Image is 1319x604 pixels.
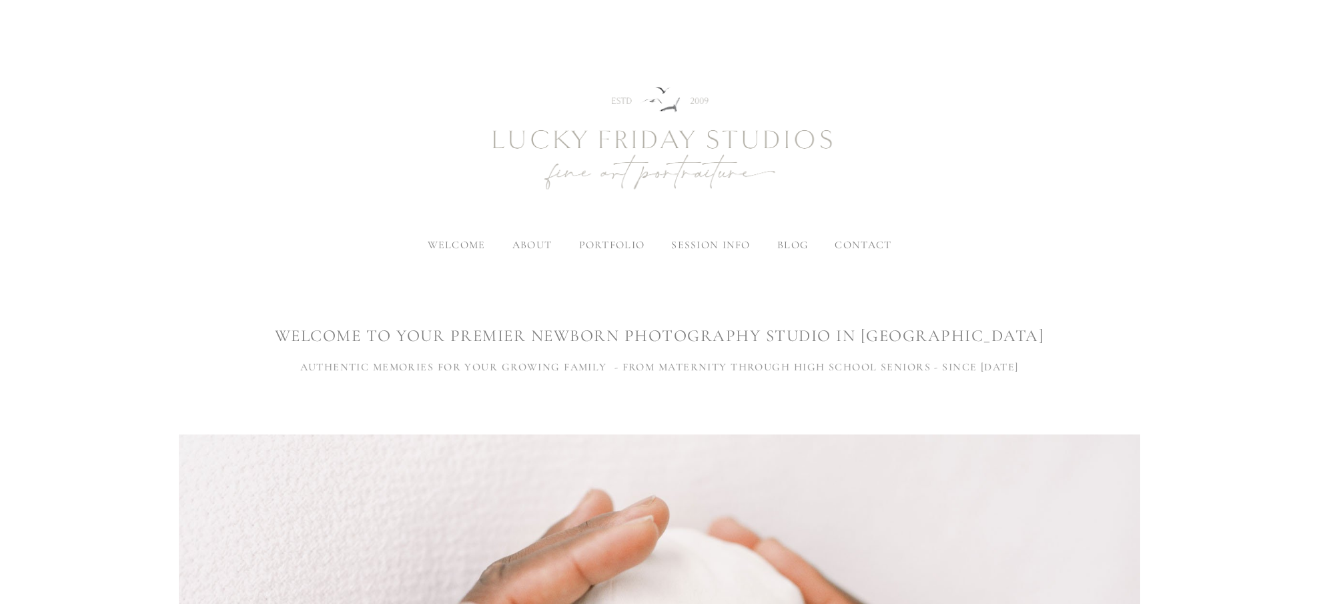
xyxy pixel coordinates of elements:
[420,39,900,240] img: Newborn Photography Denver | Lucky Friday Studios
[835,238,891,252] a: contact
[579,238,645,252] label: portfolio
[671,238,750,252] label: session info
[777,238,808,252] a: blog
[179,359,1140,375] h3: AUTHENTIC MEMORIES FOR YOUR GROWING FAMILY - FROM MATERNITY THROUGH HIGH SCHOOL SENIORS - SINCE [...
[179,324,1140,348] h1: WELCOME TO YOUR premier newborn photography studio IN [GEOGRAPHIC_DATA]
[512,238,552,252] label: about
[428,238,486,252] a: welcome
